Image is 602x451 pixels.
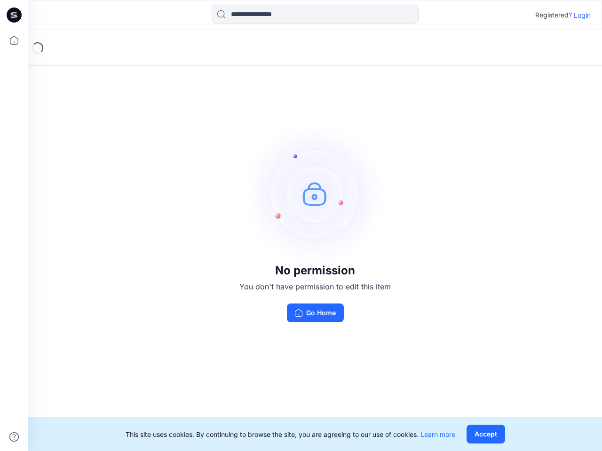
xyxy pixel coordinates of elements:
[239,264,391,277] h3: No permission
[574,10,591,20] p: Login
[126,429,455,439] p: This site uses cookies. By continuing to browse the site, you are agreeing to our use of cookies.
[245,123,386,264] img: no-perm.svg
[420,430,455,438] a: Learn more
[535,9,572,21] p: Registered?
[467,425,505,443] button: Accept
[287,303,344,322] button: Go Home
[239,281,391,292] p: You don't have permission to edit this item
